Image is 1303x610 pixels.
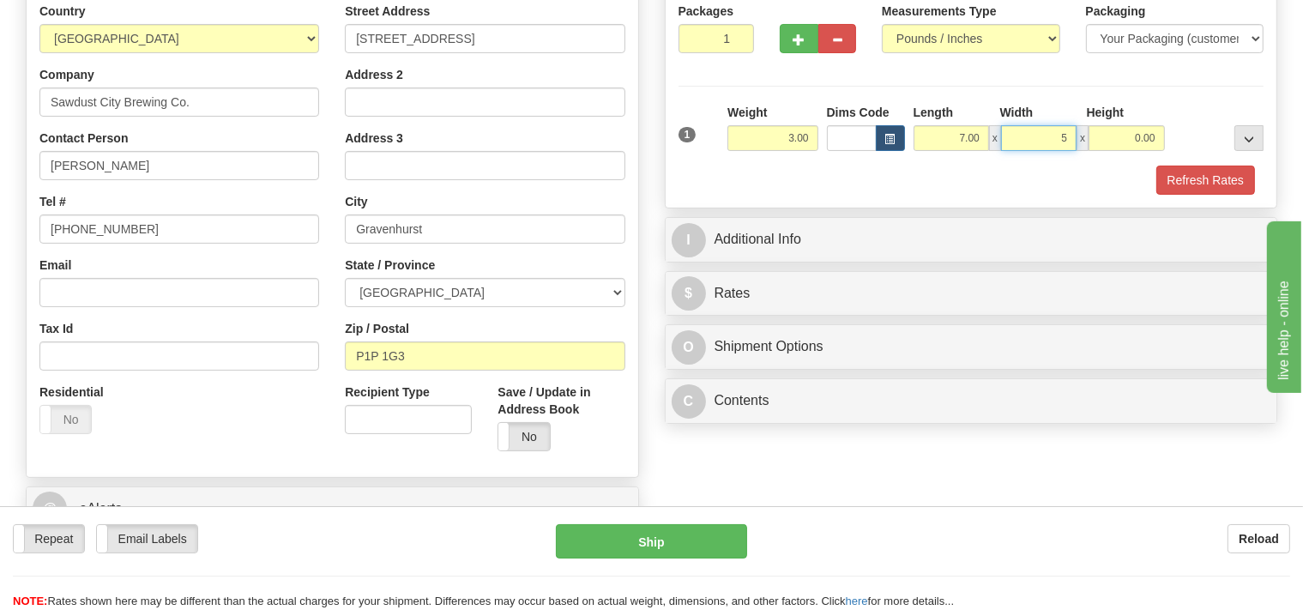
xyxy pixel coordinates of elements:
label: No [40,406,91,433]
div: live help - online [13,10,159,31]
a: OShipment Options [672,329,1271,365]
label: Recipient Type [345,384,430,401]
span: C [672,384,706,419]
label: No [498,423,549,450]
a: here [846,595,868,607]
label: Save / Update in Address Book [498,384,624,418]
label: Repeat [14,525,84,553]
a: @ eAlerts [33,492,632,527]
label: Packaging [1086,3,1146,20]
label: Address 2 [345,66,403,83]
label: Packages [679,3,734,20]
button: Ship [556,524,747,559]
label: Width [1000,104,1034,121]
iframe: chat widget [1264,217,1301,392]
span: 1 [679,127,697,142]
label: Height [1087,104,1125,121]
label: Country [39,3,86,20]
b: Reload [1239,532,1279,546]
a: IAdditional Info [672,222,1271,257]
label: Tax Id [39,320,73,337]
a: CContents [672,384,1271,419]
span: I [672,223,706,257]
span: @ [33,492,67,526]
label: Email [39,257,71,274]
span: x [1077,125,1089,151]
span: eAlerts [79,501,122,516]
label: Contact Person [39,130,128,147]
label: State / Province [345,257,435,274]
label: Zip / Postal [345,320,409,337]
label: Address 3 [345,130,403,147]
label: Dims Code [827,104,890,121]
label: Street Address [345,3,430,20]
input: Enter a location [345,24,624,53]
label: Length [914,104,954,121]
span: O [672,330,706,365]
label: Measurements Type [882,3,997,20]
span: $ [672,276,706,311]
label: City [345,193,367,210]
span: NOTE: [13,595,47,607]
label: Email Labels [97,525,197,553]
label: Tel # [39,193,66,210]
span: x [989,125,1001,151]
label: Weight [727,104,767,121]
label: Residential [39,384,104,401]
div: ... [1234,125,1264,151]
button: Reload [1228,524,1290,553]
a: $Rates [672,276,1271,311]
label: Company [39,66,94,83]
button: Refresh Rates [1156,166,1255,195]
